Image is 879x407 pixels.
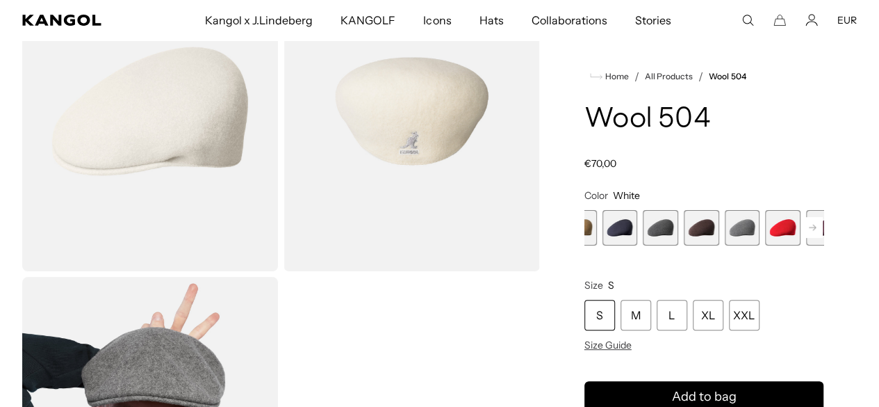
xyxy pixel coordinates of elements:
span: €70,00 [584,157,616,170]
label: Flannel [725,210,760,246]
label: Dark Blue [602,210,638,246]
div: S [584,300,615,330]
a: Wool 504 [709,72,746,81]
a: Account [805,14,818,26]
li: / [693,68,703,85]
span: S [608,279,614,292]
div: 16 of 21 [765,210,800,246]
div: 14 of 21 [684,210,719,246]
label: Red [765,210,800,246]
a: Home [590,70,629,83]
span: Home [602,72,629,81]
summary: Search here [741,14,754,26]
nav: breadcrumbs [584,68,823,85]
div: XXL [729,300,759,330]
button: Cart [773,14,786,26]
span: White [613,189,640,202]
span: Size Guide [584,339,632,351]
div: 15 of 21 [725,210,760,246]
div: M [621,300,651,330]
label: Dark Flannel [643,210,678,246]
div: L [657,300,687,330]
h1: Wool 504 [584,104,823,135]
li: / [629,68,639,85]
div: 17 of 21 [806,210,841,246]
span: Add to bag [671,388,736,406]
span: Color [584,189,608,202]
a: Kangol [22,15,135,26]
button: EUR [837,14,857,26]
div: 12 of 21 [602,210,638,246]
div: 13 of 21 [643,210,678,246]
label: Espresso [684,210,719,246]
div: XL [693,300,723,330]
a: All Products [645,72,693,81]
span: Size [584,279,603,292]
